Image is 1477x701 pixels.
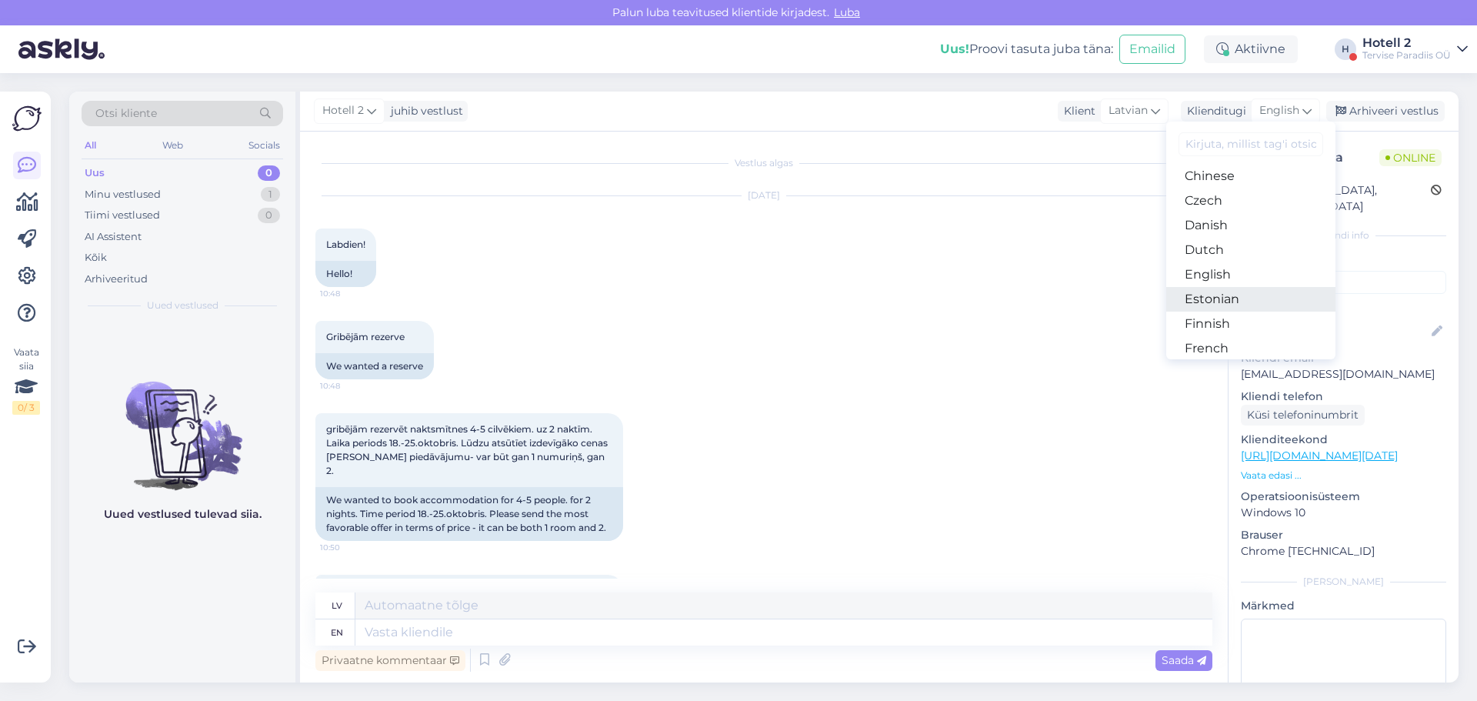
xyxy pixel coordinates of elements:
[331,619,343,646] div: en
[829,5,865,19] span: Luba
[1109,102,1148,119] span: Latvian
[1241,527,1446,543] p: Brauser
[1241,432,1446,448] p: Klienditeekond
[940,42,969,56] b: Uus!
[385,103,463,119] div: juhib vestlust
[1166,238,1335,262] a: Dutch
[320,380,378,392] span: 10:48
[95,105,157,122] span: Otsi kliente
[12,401,40,415] div: 0 / 3
[1362,49,1451,62] div: Tervise Paradiis OÜ
[258,165,280,181] div: 0
[326,331,405,342] span: Gribējām rezerve
[1241,575,1446,589] div: [PERSON_NAME]
[1335,38,1356,60] div: H
[1181,103,1246,119] div: Klienditugi
[1166,164,1335,189] a: Chinese
[85,165,105,181] div: Uus
[245,135,283,155] div: Socials
[1204,35,1298,63] div: Aktiivne
[69,354,295,492] img: No chats
[1326,101,1445,122] div: Arhiveeri vestlus
[1241,543,1446,559] p: Chrome [TECHNICAL_ID]
[326,239,365,250] span: Labdien!
[1245,182,1431,215] div: [GEOGRAPHIC_DATA], [GEOGRAPHIC_DATA]
[261,187,280,202] div: 1
[315,650,465,671] div: Privaatne kommentaar
[1166,262,1335,287] a: English
[12,104,42,133] img: Askly Logo
[1241,300,1446,316] p: Kliendi nimi
[12,345,40,415] div: Vaata siia
[1166,189,1335,213] a: Czech
[1259,102,1299,119] span: English
[1241,366,1446,382] p: [EMAIL_ADDRESS][DOMAIN_NAME]
[1179,132,1323,156] input: Kirjuta, millist tag'i otsid
[1162,653,1206,667] span: Saada
[1241,350,1446,366] p: Kliendi email
[1241,505,1446,521] p: Windows 10
[326,423,610,476] span: gribējām rezervēt naktsmītnes 4-5 cilvēkiem. uz 2 naktīm. Laika periods 18.-25.oktobris. Lūdzu at...
[104,506,262,522] p: Uued vestlused tulevad siia.
[315,487,623,541] div: We wanted to book accommodation for 4-5 people. for 2 nights. Time period 18.-25.oktobris. Please...
[85,250,107,265] div: Kõik
[1362,37,1468,62] a: Hotell 2Tervise Paradiis OÜ
[320,542,378,553] span: 10:50
[1362,37,1451,49] div: Hotell 2
[315,156,1212,170] div: Vestlus algas
[1241,598,1446,614] p: Märkmed
[320,288,378,299] span: 10:48
[1241,405,1365,426] div: Küsi telefoninumbrit
[1166,287,1335,312] a: Estonian
[1241,389,1446,405] p: Kliendi telefon
[85,229,142,245] div: AI Assistent
[1241,252,1446,268] p: Kliendi tag'id
[1166,213,1335,238] a: Danish
[315,353,434,379] div: We wanted a reserve
[315,261,376,287] div: Hello!
[159,135,186,155] div: Web
[1166,336,1335,361] a: French
[1166,312,1335,336] a: Finnish
[1119,35,1185,64] button: Emailid
[85,208,160,223] div: Tiimi vestlused
[315,189,1212,202] div: [DATE]
[1058,103,1095,119] div: Klient
[1379,149,1442,166] span: Online
[1241,489,1446,505] p: Operatsioonisüsteem
[1241,271,1446,294] input: Lisa tag
[147,299,218,312] span: Uued vestlused
[258,208,280,223] div: 0
[332,593,342,619] div: lv
[82,135,99,155] div: All
[1242,323,1429,340] input: Lisa nimi
[1241,449,1398,462] a: [URL][DOMAIN_NAME][DATE]
[940,40,1113,58] div: Proovi tasuta juba täna:
[1241,229,1446,242] div: Kliendi info
[322,102,364,119] span: Hotell 2
[85,187,161,202] div: Minu vestlused
[85,272,148,287] div: Arhiveeritud
[1241,469,1446,482] p: Vaata edasi ...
